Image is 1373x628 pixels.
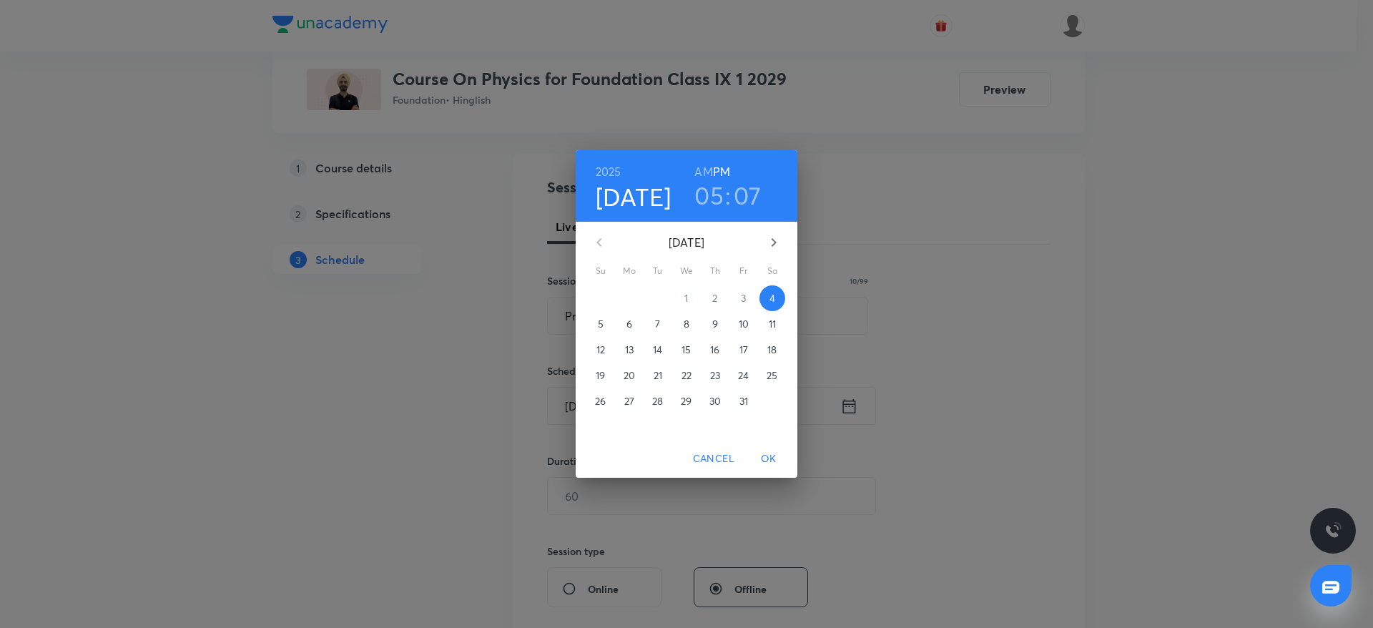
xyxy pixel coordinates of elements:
[702,311,728,337] button: 9
[674,264,699,278] span: We
[731,311,757,337] button: 10
[759,264,785,278] span: Sa
[596,162,621,182] button: 2025
[739,317,749,331] p: 10
[645,363,671,388] button: 21
[674,311,699,337] button: 8
[674,388,699,414] button: 29
[616,363,642,388] button: 20
[710,343,719,357] p: 16
[694,162,712,182] button: AM
[687,446,740,472] button: Cancel
[731,388,757,414] button: 31
[645,311,671,337] button: 7
[681,343,691,357] p: 15
[731,264,757,278] span: Fr
[759,337,785,363] button: 18
[702,337,728,363] button: 16
[767,368,777,383] p: 25
[616,337,642,363] button: 13
[598,317,604,331] p: 5
[712,317,718,331] p: 9
[731,363,757,388] button: 24
[595,394,606,408] p: 26
[655,317,660,331] p: 7
[624,394,634,408] p: 27
[739,343,748,357] p: 17
[681,368,692,383] p: 22
[653,343,662,357] p: 14
[596,343,605,357] p: 12
[681,394,692,408] p: 29
[710,368,720,383] p: 23
[759,311,785,337] button: 11
[624,368,635,383] p: 20
[693,450,734,468] span: Cancel
[746,446,792,472] button: OK
[731,337,757,363] button: 17
[684,317,689,331] p: 8
[702,363,728,388] button: 23
[702,264,728,278] span: Th
[645,264,671,278] span: Tu
[674,337,699,363] button: 15
[588,388,614,414] button: 26
[625,343,634,357] p: 13
[709,394,721,408] p: 30
[616,264,642,278] span: Mo
[734,180,762,210] button: 07
[616,234,757,251] p: [DATE]
[694,180,724,210] button: 05
[588,264,614,278] span: Su
[596,182,671,212] button: [DATE]
[645,388,671,414] button: 28
[759,363,785,388] button: 25
[739,394,748,408] p: 31
[759,285,785,311] button: 4
[738,368,749,383] p: 24
[588,311,614,337] button: 5
[654,368,662,383] p: 21
[769,291,775,305] p: 4
[767,343,777,357] p: 18
[626,317,632,331] p: 6
[702,388,728,414] button: 30
[588,363,614,388] button: 19
[616,311,642,337] button: 6
[752,450,786,468] span: OK
[725,180,731,210] h3: :
[596,368,605,383] p: 19
[652,394,663,408] p: 28
[713,162,730,182] button: PM
[616,388,642,414] button: 27
[645,337,671,363] button: 14
[588,337,614,363] button: 12
[769,317,776,331] p: 11
[674,363,699,388] button: 22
